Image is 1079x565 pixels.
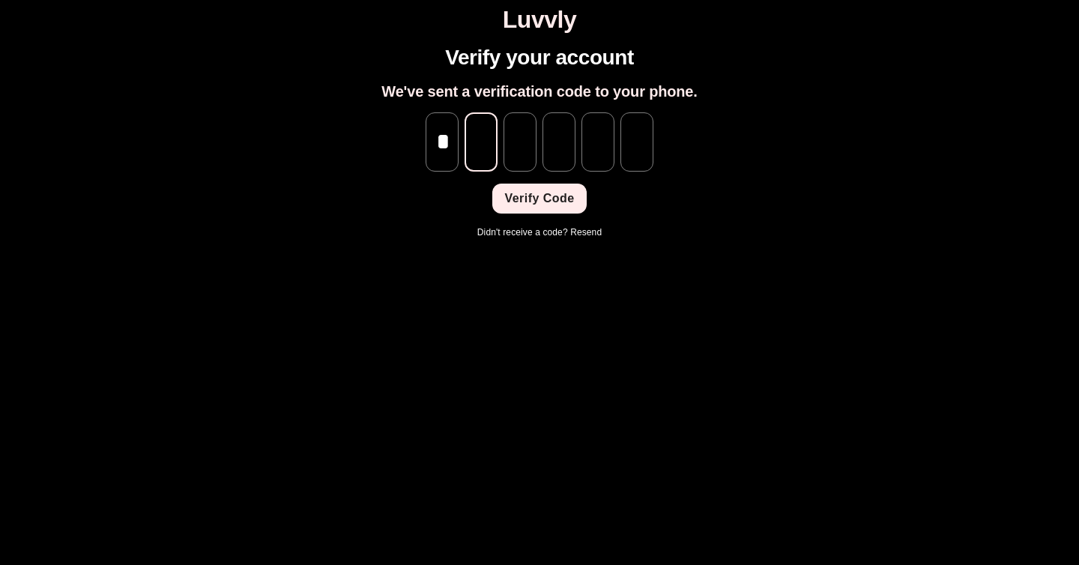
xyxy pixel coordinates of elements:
h1: Verify your account [445,46,634,70]
h1: Luvvly [6,6,1073,34]
button: Verify Code [492,184,586,214]
p: Didn't receive a code? [477,226,602,239]
h2: We've sent a verification code to your phone. [381,82,697,100]
a: Resend [570,227,602,238]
